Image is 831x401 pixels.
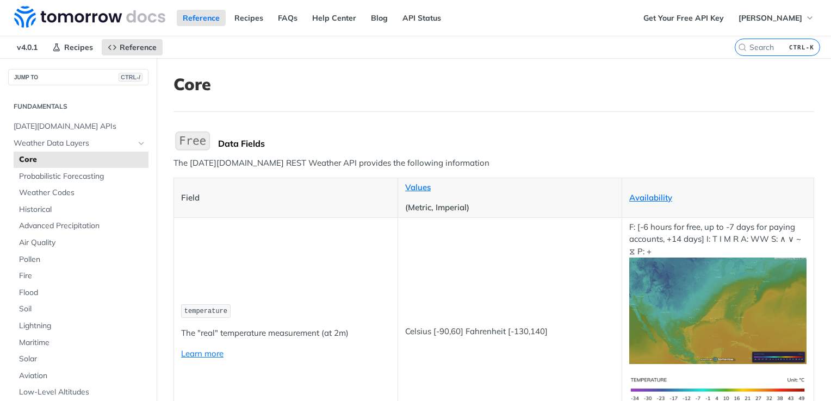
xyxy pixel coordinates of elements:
a: Values [405,182,431,192]
a: Soil [14,301,148,317]
span: Fire [19,271,146,281]
a: Lightning [14,318,148,334]
a: Core [14,152,148,168]
a: FAQs [272,10,303,26]
span: Pollen [19,254,146,265]
p: F: [-6 hours for free, up to -7 days for paying accounts, +14 days] I: T I M R A: WW S: ∧ ∨ ~ ⧖ P: + [629,221,807,364]
a: Weather Codes [14,185,148,201]
span: Lightning [19,321,146,331]
a: Recipes [228,10,269,26]
h2: Fundamentals [8,102,148,111]
span: Expand image [629,384,807,394]
a: [DATE][DOMAIN_NAME] APIs [8,118,148,135]
p: The [DATE][DOMAIN_NAME] REST Weather API provides the following information [173,157,814,170]
span: Expand image [629,305,807,315]
p: The "real" temperature measurement (at 2m) [181,327,390,340]
a: Weather Data LayersHide subpages for Weather Data Layers [8,135,148,152]
a: Help Center [306,10,362,26]
span: Recipes [64,42,93,52]
a: Pollen [14,252,148,268]
span: Weather Data Layers [14,138,134,149]
span: Reference [120,42,157,52]
button: [PERSON_NAME] [733,10,820,26]
p: Celsius [-90,60] Fahrenheit [-130,140] [405,325,615,338]
button: JUMP TOCTRL-/ [8,69,148,85]
span: Flood [19,287,146,298]
div: Data Fields [218,138,814,149]
span: Air Quality [19,237,146,248]
span: [DATE][DOMAIN_NAME] APIs [14,121,146,132]
span: Advanced Precipitation [19,221,146,231]
a: Aviation [14,368,148,384]
span: Weather Codes [19,187,146,198]
h1: Core [173,74,814,94]
a: Maritime [14,335,148,351]
kbd: CTRL-K [786,42,817,53]
span: CTRL-/ [119,73,142,82]
span: v4.0.1 [11,39,44,55]
span: Core [19,154,146,165]
span: [PERSON_NAME] [739,13,802,23]
a: Learn more [181,348,224,359]
a: Air Quality [14,235,148,251]
p: Field [181,192,390,204]
a: Flood [14,285,148,301]
a: Low-Level Altitudes [14,384,148,400]
span: Soil [19,304,146,315]
svg: Search [738,43,747,52]
a: Probabilistic Forecasting [14,168,148,185]
span: Low-Level Altitudes [19,387,146,398]
span: Probabilistic Forecasting [19,171,146,182]
a: Availability [629,192,672,203]
p: (Metric, Imperial) [405,202,615,214]
button: Hide subpages for Weather Data Layers [137,139,146,148]
a: Reference [177,10,226,26]
span: Solar [19,354,146,365]
span: temperature [184,308,227,315]
a: Fire [14,268,148,284]
a: API Status [396,10,447,26]
a: Solar [14,351,148,367]
span: Historical [19,204,146,215]
a: Advanced Precipitation [14,218,148,234]
span: Maritime [19,337,146,348]
a: Get Your Free API Key [637,10,730,26]
img: Tomorrow.io Weather API Docs [14,6,165,28]
a: Blog [365,10,394,26]
a: Historical [14,202,148,218]
a: Recipes [46,39,99,55]
a: Reference [102,39,163,55]
span: Aviation [19,371,146,381]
